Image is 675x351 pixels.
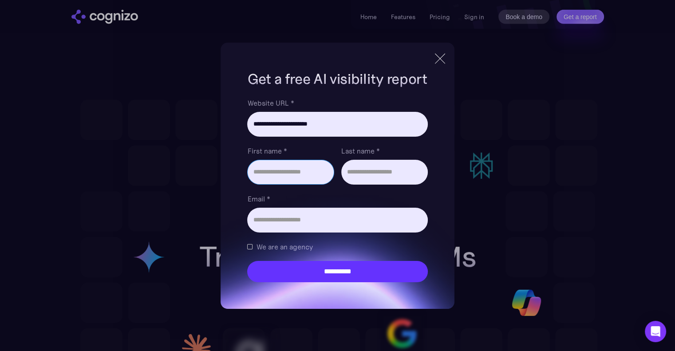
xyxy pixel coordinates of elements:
[341,146,428,156] label: Last name *
[645,321,666,342] div: Open Intercom Messenger
[256,241,312,252] span: We are an agency
[247,193,427,204] label: Email *
[247,69,427,89] h1: Get a free AI visibility report
[247,146,334,156] label: First name *
[247,98,427,108] label: Website URL *
[247,98,427,282] form: Brand Report Form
